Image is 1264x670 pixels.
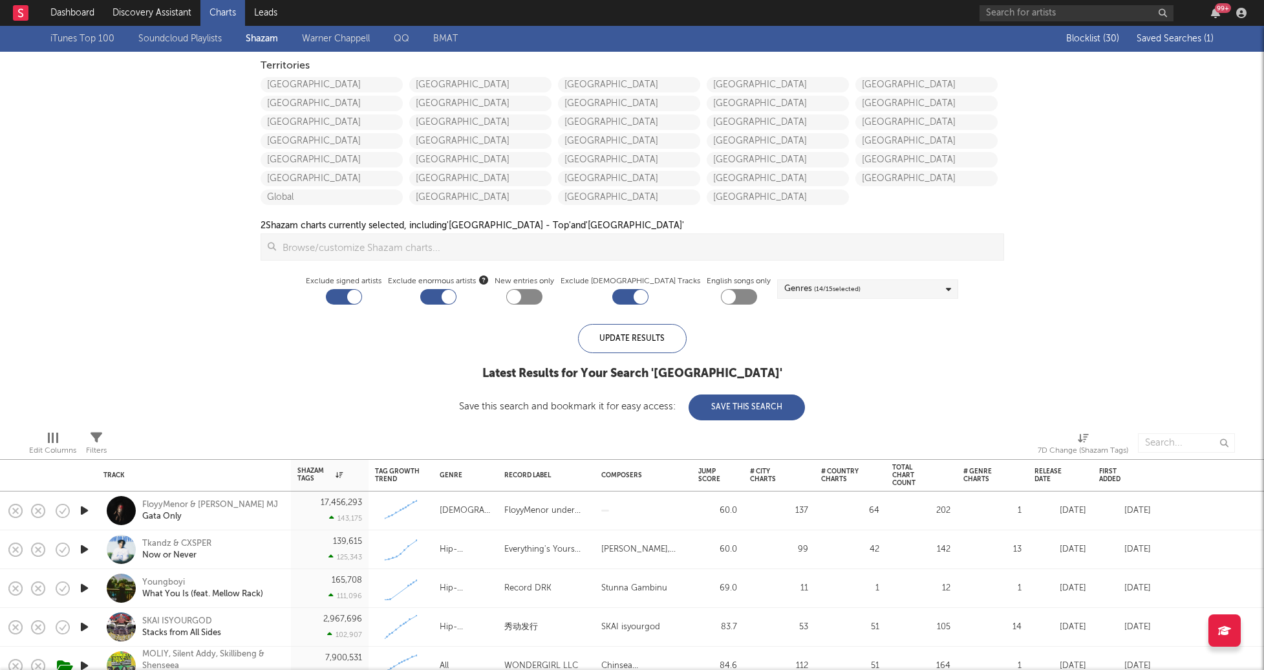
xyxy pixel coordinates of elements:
[440,581,491,596] div: Hip-Hop/Rap
[707,77,849,92] a: [GEOGRAPHIC_DATA]
[142,616,221,639] a: SKAI ISYOURGODStacks from All Sides
[261,133,403,149] a: [GEOGRAPHIC_DATA]
[750,468,789,483] div: # City Charts
[142,538,211,550] div: Tkandz & CXSPER
[142,499,278,511] div: FloyyMenor & [PERSON_NAME] MJ
[821,542,879,557] div: 42
[297,467,343,482] div: Shazam Tags
[698,468,720,483] div: Jump Score
[142,577,263,600] a: YoungboyiWhat You Is (feat. Mellow Rack)
[963,581,1022,596] div: 1
[1034,620,1086,635] div: [DATE]
[750,620,808,635] div: 53
[821,620,879,635] div: 51
[1211,8,1220,18] button: 99+
[50,31,114,47] a: iTunes Top 100
[328,553,362,561] div: 125,343
[409,114,552,130] a: [GEOGRAPHIC_DATA]
[86,427,107,464] div: Filters
[707,171,849,186] a: [GEOGRAPHIC_DATA]
[261,189,403,205] a: Global
[459,402,805,411] div: Save this search and bookmark it for easy access:
[1215,3,1231,13] div: 99 +
[707,274,771,289] label: English songs only
[698,503,737,519] div: 60.0
[261,96,403,111] a: [GEOGRAPHIC_DATA]
[327,631,362,639] div: 102,907
[86,443,107,459] div: Filters
[409,133,552,149] a: [GEOGRAPHIC_DATA]
[601,620,660,635] div: SKAI isyourgod
[504,471,582,479] div: Record Label
[1099,468,1131,483] div: First Added
[495,274,554,289] label: New entries only
[601,542,685,557] div: [PERSON_NAME], [PERSON_NAME]
[821,581,879,596] div: 1
[261,171,403,186] a: [GEOGRAPHIC_DATA]
[302,31,370,47] a: Warner Chappell
[558,96,700,111] a: [GEOGRAPHIC_DATA]
[375,468,420,483] div: Tag Growth Trend
[103,471,278,479] div: Track
[261,152,403,167] a: [GEOGRAPHIC_DATA]
[707,114,849,130] a: [GEOGRAPHIC_DATA]
[892,542,950,557] div: 142
[963,468,1002,483] div: # Genre Charts
[440,503,491,519] div: [DEMOGRAPHIC_DATA]
[323,615,362,623] div: 2,967,696
[504,581,552,596] div: Record DRK
[332,576,362,585] div: 165,708
[142,627,221,639] div: Stacks from All Sides
[409,171,552,186] a: [GEOGRAPHIC_DATA]
[963,620,1022,635] div: 14
[855,114,998,130] a: [GEOGRAPHIC_DATA]
[707,152,849,167] a: [GEOGRAPHIC_DATA]
[440,471,485,479] div: Genre
[855,152,998,167] a: [GEOGRAPHIC_DATA]
[261,114,403,130] a: [GEOGRAPHIC_DATA]
[306,274,381,289] label: Exclude signed artists
[1034,542,1086,557] div: [DATE]
[1099,581,1151,596] div: [DATE]
[261,77,403,92] a: [GEOGRAPHIC_DATA]
[142,577,263,589] div: Youngboyi
[333,537,362,546] div: 139,615
[963,503,1022,519] div: 1
[1038,427,1128,464] div: 7D Change (Shazam Tags)
[1034,503,1086,519] div: [DATE]
[601,471,679,479] div: Composers
[558,77,700,92] a: [GEOGRAPHIC_DATA]
[261,218,684,233] div: 2 Shazam charts currently selected, including '[GEOGRAPHIC_DATA] - Top' and '[GEOGRAPHIC_DATA]'
[561,274,700,289] label: Exclude [DEMOGRAPHIC_DATA] Tracks
[142,589,263,600] div: What You Is (feat. Mellow Rack)
[142,499,278,523] a: FloyyMenor & [PERSON_NAME] MJGata Only
[1103,34,1119,43] span: ( 30 )
[1137,34,1214,43] span: Saved Searches
[1038,443,1128,459] div: 7D Change (Shazam Tags)
[821,468,860,483] div: # Country Charts
[440,620,491,635] div: Hip-Hop/Rap
[329,514,362,523] div: 143,175
[504,503,588,519] div: FloyyMenor under exclusive license to UnitedMasters LLC
[1099,503,1151,519] div: [DATE]
[409,189,552,205] a: [GEOGRAPHIC_DATA]
[440,542,491,557] div: Hip-Hop/Rap
[855,96,998,111] a: [GEOGRAPHIC_DATA]
[601,581,667,596] div: Stunna Gambinu
[29,443,76,459] div: Edit Columns
[892,620,950,635] div: 105
[750,581,808,596] div: 11
[1133,34,1214,44] button: Saved Searches (1)
[261,58,1004,74] div: Territories
[558,114,700,130] a: [GEOGRAPHIC_DATA]
[855,133,998,149] a: [GEOGRAPHIC_DATA]
[814,281,861,297] span: ( 14 / 15 selected)
[325,654,362,662] div: 7,900,531
[558,171,700,186] a: [GEOGRAPHIC_DATA]
[689,394,805,420] button: Save This Search
[142,538,211,561] a: Tkandz & CXSPERNow or Never
[1034,581,1086,596] div: [DATE]
[707,133,849,149] a: [GEOGRAPHIC_DATA]
[1099,542,1151,557] div: [DATE]
[578,324,687,353] div: Update Results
